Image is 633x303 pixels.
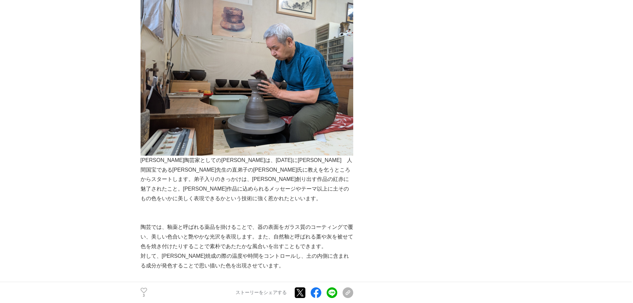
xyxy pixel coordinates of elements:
[236,290,287,296] p: ストーリーをシェアする
[141,251,353,271] p: 対して、[PERSON_NAME]焼成の際の温度や時間をコントロールし、土の内側に含まれる成分が発色することで思い描いた色を出現させています。
[141,223,353,251] p: 陶芸では、釉薬と呼ばれる薬品を掛けることで、器の表面をガラス質のコーティングで覆い、美しい色合いと艶やかな光沢を表現します。また、自然釉と呼ばれる藁や灰を被せて色を焼き付けたりすることで素朴であ...
[141,294,147,297] p: 3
